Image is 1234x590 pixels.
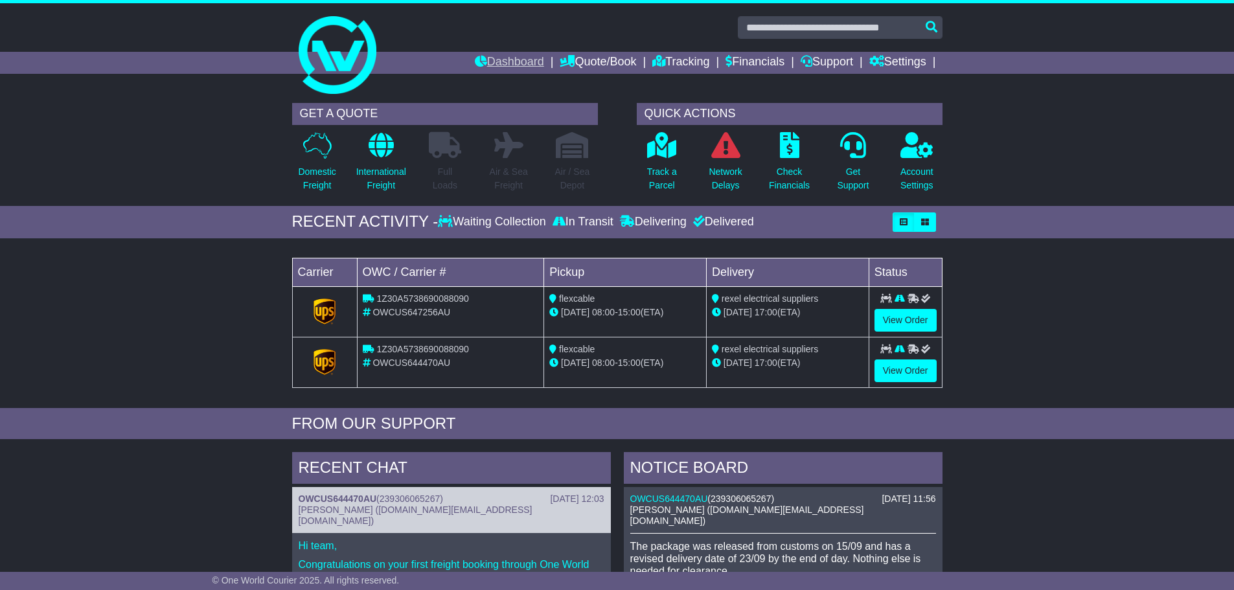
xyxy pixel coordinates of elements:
img: GetCarrierServiceLogo [314,349,336,375]
div: - (ETA) [549,306,701,319]
span: [DATE] [561,307,589,317]
span: OWCUS647256AU [372,307,450,317]
div: [DATE] 12:03 [550,494,604,505]
div: Delivering [617,215,690,229]
span: [DATE] [724,357,752,368]
span: 17:00 [755,307,777,317]
p: Air & Sea Freight [490,165,528,192]
a: OWCUS644470AU [299,494,377,504]
a: GetSupport [836,131,869,199]
p: Hi team, [299,539,604,552]
p: Account Settings [900,165,933,192]
div: (ETA) [712,306,863,319]
div: [DATE] 11:56 [882,494,935,505]
td: Pickup [544,258,707,286]
span: [PERSON_NAME] ([DOMAIN_NAME][EMAIL_ADDRESS][DOMAIN_NAME]) [630,505,864,526]
span: OWCUS644470AU [372,357,450,368]
span: rexel electrical suppliers [722,293,818,304]
a: AccountSettings [900,131,934,199]
div: ( ) [299,494,604,505]
div: In Transit [549,215,617,229]
div: RECENT CHAT [292,452,611,487]
div: Delivered [690,215,754,229]
span: [DATE] [561,357,589,368]
span: 239306065267 [711,494,771,504]
span: 1Z30A5738690088090 [376,344,468,354]
div: FROM OUR SUPPORT [292,414,943,433]
img: GetCarrierServiceLogo [314,299,336,324]
span: rexel electrical suppliers [722,344,818,354]
span: 08:00 [592,357,615,368]
span: flexcable [559,344,595,354]
td: Carrier [292,258,357,286]
td: Status [869,258,942,286]
div: - (ETA) [549,356,701,370]
p: Full Loads [429,165,461,192]
div: NOTICE BOARD [624,452,943,487]
p: Congratulations on your first freight booking through One World Courier! [299,558,604,583]
p: The package was released from customs on 15/09 and has a revised delivery date of 23/09 by the en... [630,540,936,578]
span: 15:00 [618,307,641,317]
p: International Freight [356,165,406,192]
span: 15:00 [618,357,641,368]
a: View Order [874,309,937,332]
div: (ETA) [712,356,863,370]
a: CheckFinancials [768,131,810,199]
p: Check Financials [769,165,810,192]
a: Track aParcel [646,131,678,199]
div: GET A QUOTE [292,103,598,125]
span: [DATE] [724,307,752,317]
span: 239306065267 [380,494,440,504]
a: Support [801,52,853,74]
span: © One World Courier 2025. All rights reserved. [212,575,400,585]
td: Delivery [706,258,869,286]
p: Domestic Freight [298,165,336,192]
a: InternationalFreight [356,131,407,199]
p: Air / Sea Depot [555,165,590,192]
a: View Order [874,359,937,382]
span: [PERSON_NAME] ([DOMAIN_NAME][EMAIL_ADDRESS][DOMAIN_NAME]) [299,505,532,526]
span: 08:00 [592,307,615,317]
p: Network Delays [709,165,742,192]
a: Financials [726,52,784,74]
p: Track a Parcel [647,165,677,192]
a: Settings [869,52,926,74]
td: OWC / Carrier # [357,258,544,286]
a: Quote/Book [560,52,636,74]
div: QUICK ACTIONS [637,103,943,125]
a: NetworkDelays [708,131,742,199]
div: ( ) [630,494,936,505]
div: Waiting Collection [438,215,549,229]
a: Tracking [652,52,709,74]
span: 17:00 [755,357,777,368]
span: flexcable [559,293,595,304]
span: 1Z30A5738690088090 [376,293,468,304]
div: RECENT ACTIVITY - [292,212,439,231]
a: DomesticFreight [297,131,336,199]
a: OWCUS644470AU [630,494,708,504]
a: Dashboard [475,52,544,74]
p: Get Support [837,165,869,192]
